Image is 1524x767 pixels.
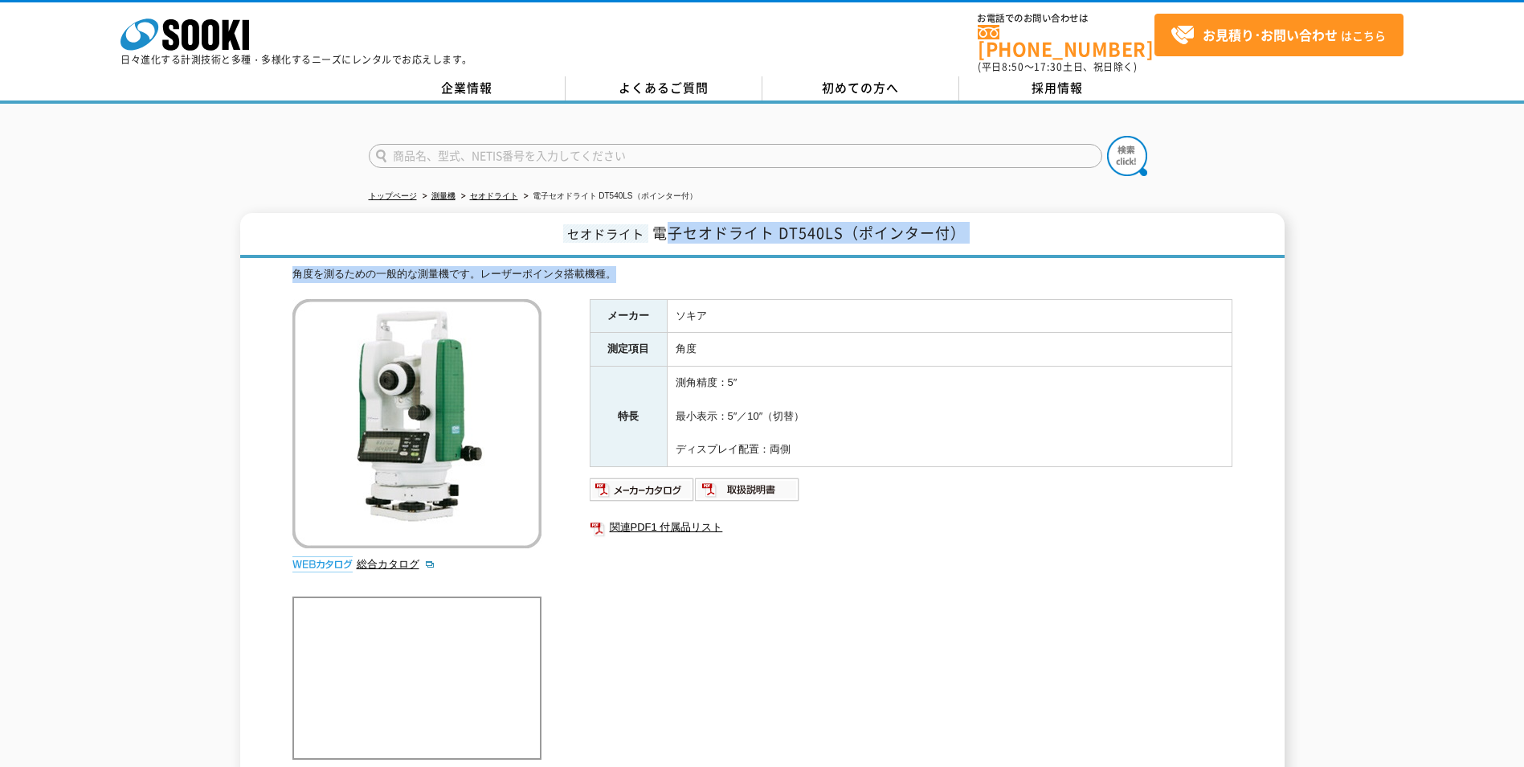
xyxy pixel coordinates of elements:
th: 測定項目 [590,333,667,367]
strong: お見積り･お問い合わせ [1203,25,1338,44]
a: セオドライト [470,191,518,200]
a: 初めての方へ [762,76,959,100]
span: 17:30 [1034,59,1063,74]
a: [PHONE_NUMBER] [978,25,1154,58]
th: メーカー [590,299,667,333]
span: 8:50 [1002,59,1024,74]
img: webカタログ [292,556,353,572]
a: 企業情報 [369,76,566,100]
span: セオドライト [563,224,648,243]
p: 日々進化する計測技術と多種・多様化するニーズにレンタルでお応えします。 [121,55,472,64]
span: (平日 ～ 土日、祝日除く) [978,59,1137,74]
a: 関連PDF1 付属品リスト [590,517,1232,538]
a: よくあるご質問 [566,76,762,100]
div: 角度を測るための一般的な測量機です。レーザーポインタ搭載機種。 [292,266,1232,283]
li: 電子セオドライト DT540LS（ポインター付） [521,188,697,205]
input: 商品名、型式、NETIS番号を入力してください [369,144,1102,168]
span: 電子セオドライト DT540LS（ポインター付） [652,222,966,244]
td: ソキア [667,299,1232,333]
img: 取扱説明書 [695,477,800,502]
a: お見積り･お問い合わせはこちら [1154,14,1403,56]
span: はこちら [1171,23,1386,47]
img: 電子セオドライト DT540LS（ポインター付） [292,299,541,548]
a: 測量機 [431,191,456,200]
td: 角度 [667,333,1232,367]
span: お電話でのお問い合わせは [978,14,1154,23]
a: メーカーカタログ [590,487,695,499]
a: トップページ [369,191,417,200]
td: 測角精度：5″ 最小表示：5″／10″（切替） ディスプレイ配置：両側 [667,367,1232,467]
img: メーカーカタログ [590,477,695,502]
a: 総合カタログ [357,558,435,570]
span: 初めての方へ [822,79,899,96]
img: btn_search.png [1107,136,1147,176]
th: 特長 [590,367,667,467]
a: 採用情報 [959,76,1156,100]
a: 取扱説明書 [695,487,800,499]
